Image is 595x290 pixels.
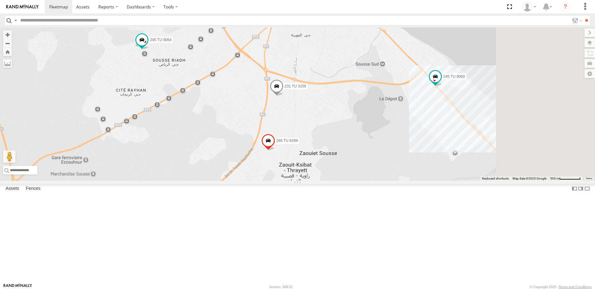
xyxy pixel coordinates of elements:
a: Terms and Conditions [559,285,592,289]
span: 245 TU 9064 [150,38,171,42]
button: Keyboard shortcuts [482,176,509,181]
span: 245 TU 9060 [443,74,465,79]
label: Hide Summary Table [584,184,590,193]
a: Visit our Website [3,284,32,290]
span: 246 TU 8289 [276,138,298,143]
label: Dock Summary Table to the Left [571,184,578,193]
span: 500 m [550,177,559,180]
div: Nejah Benkhalifa [520,2,538,12]
button: Zoom out [3,39,12,48]
div: Version: 308.01 [269,285,293,289]
button: Drag Pegman onto the map to open Street View [3,150,16,163]
label: Measure [3,59,12,68]
label: Fences [23,184,44,193]
a: Terms (opens in new tab) [586,177,592,180]
button: Zoom in [3,30,12,39]
button: Zoom Home [3,48,12,56]
span: Map data ©2025 Google [513,177,546,180]
label: Map Settings [584,69,595,78]
label: Dock Summary Table to the Right [578,184,584,193]
button: Map Scale: 500 m per 65 pixels [548,176,583,181]
span: 231 TU 3159 [285,84,306,88]
label: Search Filter Options [569,16,583,25]
div: © Copyright 2025 - [530,285,592,289]
label: Assets [2,184,22,193]
i: ? [560,2,570,12]
img: rand-logo.svg [6,5,39,9]
label: Search Query [13,16,18,25]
